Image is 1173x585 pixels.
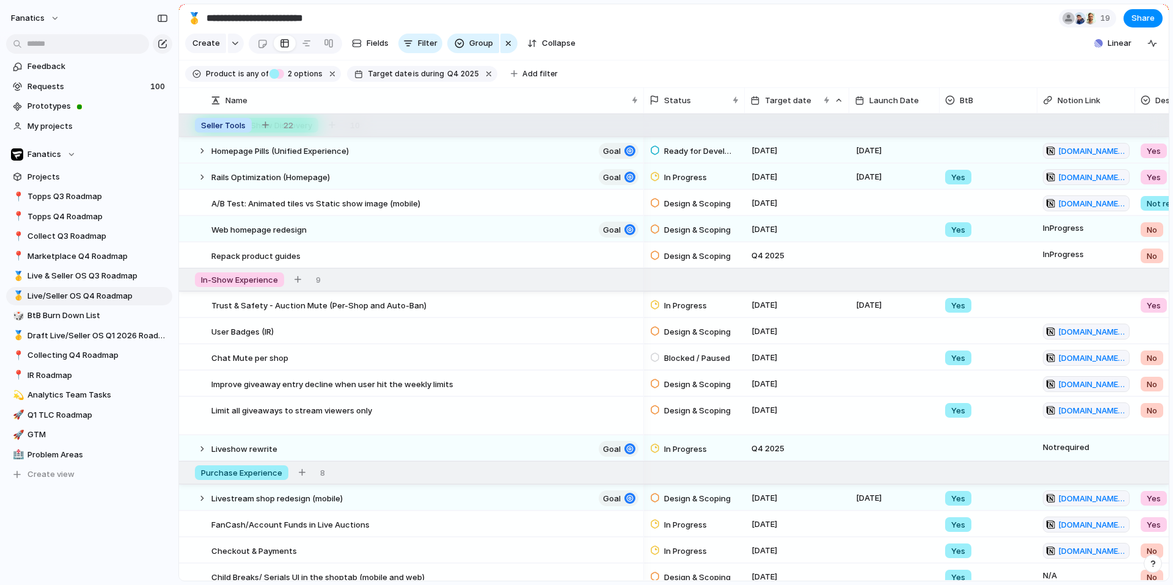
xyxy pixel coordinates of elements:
[5,9,66,28] button: fanatics
[951,518,965,531] span: Yes
[284,68,323,79] span: options
[1058,94,1100,106] span: Notion Link
[27,349,168,362] span: Collecting Q4 Roadmap
[1043,324,1130,340] a: [DOMAIN_NAME][URL]
[603,142,621,159] span: goal
[1058,545,1126,557] span: [DOMAIN_NAME][URL]
[6,227,172,245] a: 📍Collect Q3 Roadmap
[206,68,236,79] span: Product
[27,81,147,93] span: Requests
[27,250,168,263] span: Marketplace Q4 Roadmap
[748,490,781,505] span: [DATE]
[765,94,811,106] span: Target date
[1043,376,1130,392] a: [DOMAIN_NAME][URL]
[1058,171,1126,183] span: [DOMAIN_NAME][URL]
[664,299,707,311] span: In Progress
[664,492,731,504] span: Design & Scoping
[1147,250,1157,262] span: No
[27,230,168,242] span: Collect Q3 Roadmap
[664,518,707,531] span: In Progress
[269,67,325,81] button: 2 options
[211,569,425,583] span: Child Breaks/ Serials UI in the shoptab (mobile and web)
[664,145,734,157] span: Ready for Development
[1058,145,1126,157] span: [DOMAIN_NAME][URL]
[469,37,493,49] span: Group
[1038,436,1135,453] span: Not required
[1147,378,1157,390] span: No
[27,449,168,461] span: Problem Areas
[748,350,781,365] span: [DATE]
[1043,517,1130,532] a: [DOMAIN_NAME][URL]
[599,490,638,506] button: goal
[13,249,21,263] div: 📍
[6,57,172,76] a: Feedback
[236,67,271,81] button: isany of
[6,187,172,206] a: 📍Topps Q3 Roadmap
[748,248,787,263] span: Q4 2025
[211,350,288,364] span: Chat Mute per shop
[748,441,787,456] span: Q4 2025
[6,366,172,385] a: 📍IR Roadmap
[951,545,965,557] span: Yes
[748,169,781,184] span: [DATE]
[748,324,781,338] span: [DATE]
[6,386,172,404] a: 💫Analytics Team Tasks
[6,117,172,136] a: My projects
[1058,404,1126,416] span: [DOMAIN_NAME][URL]
[6,346,172,365] div: 📍Collecting Q4 Roadmap
[398,34,442,53] button: Filter
[211,248,301,262] span: Repack product guides
[13,269,21,283] div: 🥇
[418,37,437,49] span: Filter
[6,406,172,424] div: 🚀Q1 TLC Roadmap
[211,143,349,157] span: Homepage Pills (Unified Experience)
[542,37,576,49] span: Collapse
[1043,402,1130,418] a: [DOMAIN_NAME][URL]
[11,270,23,282] button: 🥇
[13,408,21,422] div: 🚀
[869,94,919,106] span: Launch Date
[1147,518,1161,531] span: Yes
[27,389,168,401] span: Analytics Team Tasks
[367,37,389,49] span: Fields
[664,378,731,390] span: Design & Scoping
[13,190,21,204] div: 📍
[599,169,638,185] button: goal
[419,68,444,79] span: during
[185,34,226,53] button: Create
[284,69,294,78] span: 2
[6,267,172,285] div: 🥇Live & Seller OS Q3 Roadmap
[1147,223,1157,236] span: No
[603,490,621,507] span: goal
[748,569,781,584] span: [DATE]
[413,68,419,79] span: is
[6,307,172,325] a: 🎲BtB Burn Down List
[951,171,965,183] span: Yes
[6,287,172,305] a: 🥇Live/Seller OS Q4 Roadmap
[211,195,420,209] span: A/B Test: Animated tiles vs Static show image (mobile)
[11,250,23,263] button: 📍
[27,211,168,223] span: Topps Q4 Roadmap
[13,329,21,343] div: 🥇
[664,250,731,262] span: Design & Scoping
[1038,243,1135,260] span: In Progress
[664,171,707,183] span: In Progress
[6,327,172,345] div: 🥇Draft Live/Seller OS Q1 2026 Roadmap
[447,34,499,53] button: Group
[192,37,220,49] span: Create
[6,78,172,96] a: Requests100
[748,543,781,558] span: [DATE]
[320,467,325,479] span: 8
[412,67,446,81] button: isduring
[6,145,172,164] button: Fanatics
[445,67,481,81] button: Q4 2025
[603,221,621,238] span: goal
[951,492,965,504] span: Yes
[748,143,781,158] span: [DATE]
[11,429,23,441] button: 🚀
[951,352,965,364] span: Yes
[27,468,75,481] span: Create view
